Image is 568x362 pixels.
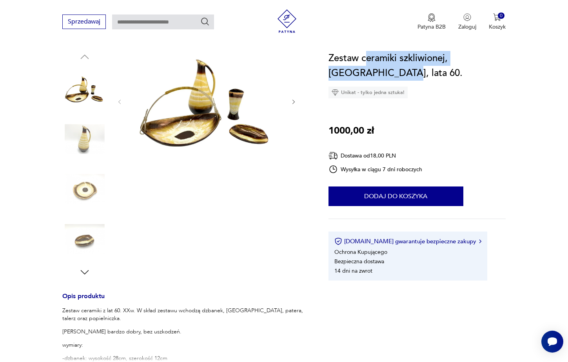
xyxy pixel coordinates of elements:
button: Patyna B2B [417,13,446,31]
img: Ikona medalu [428,13,436,22]
img: Ikona strzałki w prawo [479,239,481,243]
img: Ikonka użytkownika [463,13,471,21]
p: Zaloguj [458,23,476,31]
img: Ikona certyfikatu [334,237,342,245]
img: Zdjęcie produktu Zestaw ceramiki szkliwionej, Polska, lata 60. [62,217,107,261]
p: Zestaw ceramiki z lat 60. XXw. W skład zestawu wchodzą dzbanek, [GEOGRAPHIC_DATA], patera, talerz... [62,307,309,322]
iframe: Smartsupp widget button [541,331,563,353]
p: wymiary: [62,341,309,349]
img: Ikona diamentu [332,89,339,96]
button: Dodaj do koszyka [328,186,463,206]
img: Zdjęcie produktu Zestaw ceramiki szkliwionej, Polska, lata 60. [62,117,107,161]
button: 0Koszyk [489,13,506,31]
img: Zdjęcie produktu Zestaw ceramiki szkliwionej, Polska, lata 60. [62,67,107,111]
li: Ochrona Kupującego [334,248,387,256]
div: Unikat - tylko jedna sztuka! [328,87,408,98]
h3: Opis produktu [62,294,309,307]
div: 0 [498,13,504,19]
li: Bezpieczna dostawa [334,258,384,265]
img: Zdjęcie produktu Zestaw ceramiki szkliwionej, Polska, lata 60. [62,167,107,211]
img: Ikona dostawy [328,151,338,161]
h1: Zestaw ceramiki szkliwionej, [GEOGRAPHIC_DATA], lata 60. [328,51,506,81]
a: Sprzedawaj [62,20,106,25]
button: Zaloguj [458,13,476,31]
p: Koszyk [489,23,506,31]
button: Szukaj [200,17,210,26]
p: Patyna B2B [417,23,446,31]
li: 14 dni na zwrot [334,267,372,275]
div: Wysyłka w ciągu 7 dni roboczych [328,165,423,174]
img: Zdjęcie produktu Zestaw ceramiki szkliwionej, Polska, lata 60. [131,51,282,152]
p: 1000,00 zł [328,123,374,138]
img: Patyna - sklep z meblami i dekoracjami vintage [275,9,299,33]
button: [DOMAIN_NAME] gwarantuje bezpieczne zakupy [334,237,481,245]
p: [PERSON_NAME] bardzo dobry, bez uszkodzeń. [62,328,309,336]
a: Ikona medaluPatyna B2B [417,13,446,31]
img: Ikona koszyka [493,13,501,21]
button: Sprzedawaj [62,14,106,29]
div: Dostawa od 18,00 PLN [328,151,423,161]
